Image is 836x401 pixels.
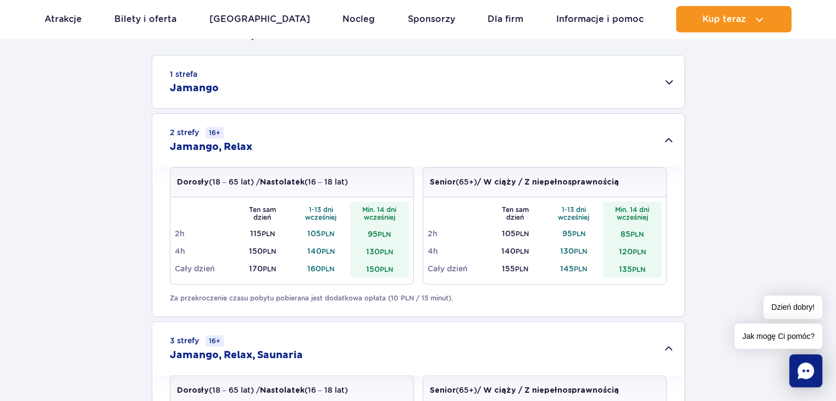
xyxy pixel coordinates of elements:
[408,6,455,32] a: Sponsorzy
[545,260,604,277] td: 145
[233,202,292,225] th: Ten sam dzień
[763,296,822,319] span: Dzień dobry!
[702,14,746,24] span: Kup teraz
[515,265,528,273] small: PLN
[177,176,348,188] p: (18 – 65 lat) / (16 – 18 lat)
[45,6,82,32] a: Atrakcje
[350,225,409,242] td: 95
[380,248,393,256] small: PLN
[170,293,667,303] p: Za przekroczenie czasu pobytu pobierana jest dodatkowa opłata (10 PLN / 15 minut).
[292,202,351,225] th: 1-13 dni wcześniej
[428,260,486,277] td: Cały dzień
[789,354,822,387] div: Chat
[428,225,486,242] td: 2h
[676,6,791,32] button: Kup teraz
[292,242,351,260] td: 140
[350,202,409,225] th: Min. 14 dni wcześniej
[603,260,662,277] td: 135
[545,225,604,242] td: 95
[175,242,234,260] td: 4h
[321,265,334,273] small: PLN
[170,82,219,95] h2: Jamango
[170,335,224,347] small: 3 strefy
[170,141,252,154] h2: Jamango, Relax
[477,179,619,186] strong: / W ciąży / Z niepełnosprawnością
[350,260,409,277] td: 150
[170,127,224,138] small: 2 strefy
[233,242,292,260] td: 150
[206,335,224,347] small: 16+
[114,6,176,32] a: Bilety i oferta
[206,127,224,138] small: 16+
[545,242,604,260] td: 130
[556,6,644,32] a: Informacje i pomoc
[486,260,545,277] td: 155
[734,324,822,349] span: Jak mogę Ci pomóc?
[262,230,275,238] small: PLN
[477,387,619,394] strong: / W ciąży / Z niepełnosprawnością
[430,179,456,186] strong: Senior
[350,242,409,260] td: 130
[430,385,619,396] p: (65+)
[632,265,645,274] small: PLN
[321,230,334,238] small: PLN
[603,242,662,260] td: 120
[574,265,587,273] small: PLN
[177,385,348,396] p: (18 – 65 lat) / (16 – 18 lat)
[380,265,393,274] small: PLN
[486,242,545,260] td: 140
[545,202,604,225] th: 1-13 dni wcześniej
[170,349,303,362] h2: Jamango, Relax, Saunaria
[260,179,304,186] strong: Nastolatek
[342,6,375,32] a: Nocleg
[233,260,292,277] td: 170
[516,230,529,238] small: PLN
[430,176,619,188] p: (65+)
[630,230,644,238] small: PLN
[488,6,523,32] a: Dla firm
[233,225,292,242] td: 115
[572,230,585,238] small: PLN
[175,225,234,242] td: 2h
[430,387,456,394] strong: Senior
[260,387,304,394] strong: Nastolatek
[378,230,391,238] small: PLN
[516,247,529,255] small: PLN
[177,179,209,186] strong: Dorosły
[486,225,545,242] td: 105
[603,225,662,242] td: 85
[486,202,545,225] th: Ten sam dzień
[603,202,662,225] th: Min. 14 dni wcześniej
[170,69,197,80] small: 1 strefa
[292,225,351,242] td: 105
[574,247,587,255] small: PLN
[292,260,351,277] td: 160
[209,6,310,32] a: [GEOGRAPHIC_DATA]
[633,248,646,256] small: PLN
[177,387,209,394] strong: Dorosły
[175,260,234,277] td: Cały dzień
[322,247,335,255] small: PLN
[263,265,276,273] small: PLN
[263,247,276,255] small: PLN
[428,242,486,260] td: 4h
